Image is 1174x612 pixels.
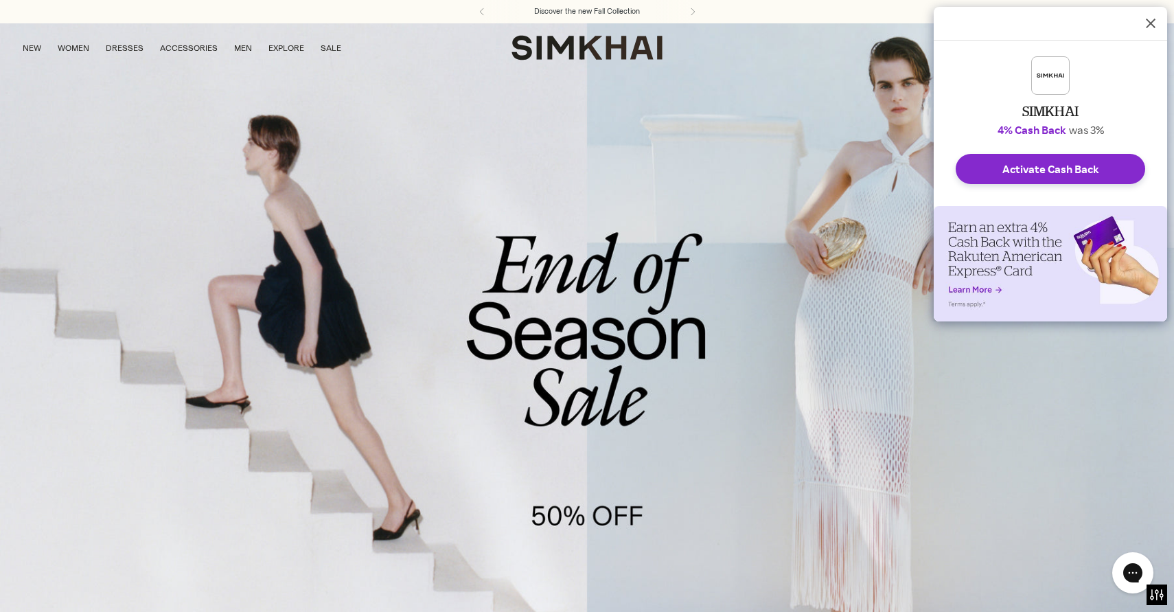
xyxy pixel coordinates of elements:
[511,34,663,61] a: SIMKHAI
[268,33,304,63] a: EXPLORE
[58,33,89,63] a: WOMEN
[234,33,252,63] a: MEN
[160,33,218,63] a: ACCESSORIES
[23,33,41,63] a: NEW
[534,6,640,17] a: Discover the new Fall Collection
[1105,547,1160,598] iframe: Gorgias live chat messenger
[106,33,143,63] a: DRESSES
[321,33,341,63] a: SALE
